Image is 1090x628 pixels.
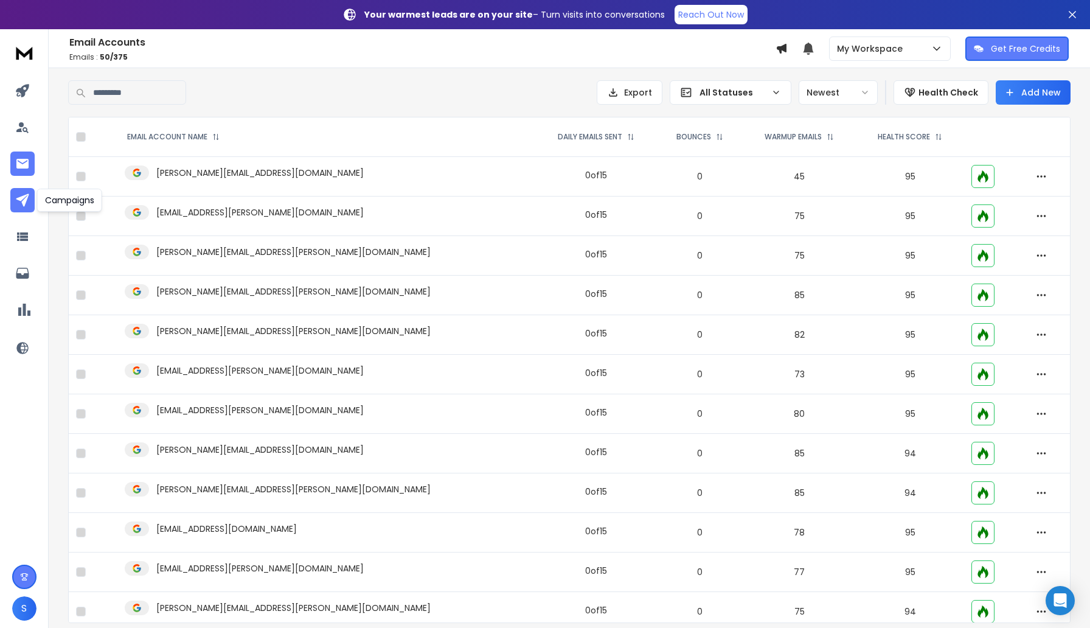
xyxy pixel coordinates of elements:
td: 75 [743,197,856,236]
div: 0 of 15 [585,565,607,577]
p: 0 [665,526,735,539]
span: 50 / 375 [100,52,128,62]
div: 0 of 15 [585,525,607,537]
button: Add New [996,80,1071,105]
div: 0 of 15 [585,367,607,379]
div: 0 of 15 [585,406,607,419]
button: Export [597,80,662,105]
p: 0 [665,605,735,618]
div: 0 of 15 [585,446,607,458]
p: [EMAIL_ADDRESS][PERSON_NAME][DOMAIN_NAME] [156,404,364,416]
div: 0 of 15 [585,486,607,498]
td: 95 [856,236,964,276]
td: 94 [856,434,964,473]
p: [PERSON_NAME][EMAIL_ADDRESS][PERSON_NAME][DOMAIN_NAME] [156,325,431,337]
p: 0 [665,170,735,183]
div: 0 of 15 [585,604,607,616]
p: [PERSON_NAME][EMAIL_ADDRESS][PERSON_NAME][DOMAIN_NAME] [156,246,431,258]
p: 0 [665,210,735,222]
h1: Email Accounts [69,35,776,50]
p: 0 [665,249,735,262]
p: HEALTH SCORE [878,132,930,142]
td: 95 [856,315,964,355]
p: [EMAIL_ADDRESS][DOMAIN_NAME] [156,523,297,535]
td: 75 [743,236,856,276]
p: [PERSON_NAME][EMAIL_ADDRESS][PERSON_NAME][DOMAIN_NAME] [156,483,431,495]
p: [EMAIL_ADDRESS][PERSON_NAME][DOMAIN_NAME] [156,206,364,218]
img: logo [12,41,36,64]
button: Get Free Credits [965,37,1069,61]
td: 80 [743,394,856,434]
button: S [12,596,36,621]
td: 77 [743,553,856,592]
p: BOUNCES [676,132,711,142]
div: 0 of 15 [585,288,607,300]
td: 85 [743,473,856,513]
td: 95 [856,355,964,394]
div: 0 of 15 [585,327,607,340]
div: 0 of 15 [585,209,607,221]
p: 0 [665,289,735,301]
p: [EMAIL_ADDRESS][PERSON_NAME][DOMAIN_NAME] [156,365,364,377]
td: 73 [743,355,856,394]
p: [PERSON_NAME][EMAIL_ADDRESS][DOMAIN_NAME] [156,167,364,179]
p: – Turn visits into conversations [364,9,665,21]
button: Health Check [894,80,988,105]
p: 0 [665,447,735,459]
p: Emails : [69,52,776,62]
a: Reach Out Now [675,5,748,24]
p: [EMAIL_ADDRESS][PERSON_NAME][DOMAIN_NAME] [156,562,364,574]
td: 94 [856,473,964,513]
td: 95 [856,197,964,236]
td: 85 [743,276,856,315]
p: 0 [665,329,735,341]
td: 95 [856,157,964,197]
div: Open Intercom Messenger [1046,586,1075,615]
td: 45 [743,157,856,197]
p: [PERSON_NAME][EMAIL_ADDRESS][PERSON_NAME][DOMAIN_NAME] [156,602,431,614]
p: 0 [665,566,735,578]
td: 95 [856,513,964,553]
p: Health Check [918,86,978,99]
td: 95 [856,394,964,434]
td: 82 [743,315,856,355]
p: WARMUP EMAILS [765,132,822,142]
p: [PERSON_NAME][EMAIL_ADDRESS][DOMAIN_NAME] [156,444,364,456]
p: DAILY EMAILS SENT [558,132,622,142]
td: 78 [743,513,856,553]
td: 85 [743,434,856,473]
div: Campaigns [37,189,102,212]
p: 0 [665,487,735,499]
strong: Your warmest leads are on your site [364,9,533,21]
div: 0 of 15 [585,248,607,260]
p: Get Free Credits [991,43,1060,55]
p: Reach Out Now [678,9,744,21]
td: 95 [856,553,964,592]
p: [PERSON_NAME][EMAIL_ADDRESS][PERSON_NAME][DOMAIN_NAME] [156,285,431,298]
p: All Statuses [699,86,766,99]
div: EMAIL ACCOUNT NAME [127,132,220,142]
button: Newest [799,80,878,105]
td: 95 [856,276,964,315]
p: 0 [665,368,735,380]
p: My Workspace [837,43,908,55]
div: 0 of 15 [585,169,607,181]
p: 0 [665,408,735,420]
